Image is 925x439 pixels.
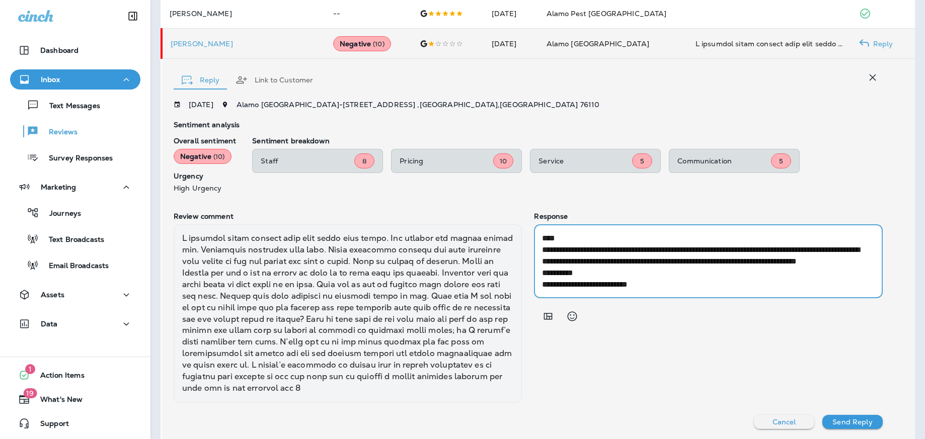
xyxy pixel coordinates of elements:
[170,10,317,18] p: [PERSON_NAME]
[10,413,140,433] button: Support
[10,254,140,276] button: Email Broadcasts
[213,152,225,161] span: ( 10 )
[373,40,384,48] span: ( 10 )
[10,147,140,168] button: Survey Responses
[174,62,227,98] button: Reply
[10,40,140,60] button: Dashboard
[261,157,354,165] p: Staff
[227,62,321,98] button: Link to Customer
[500,157,507,165] span: 10
[547,9,667,18] span: Alamo Pest [GEOGRAPHIC_DATA]
[547,39,649,48] span: Alamo [GEOGRAPHIC_DATA]
[41,183,76,191] p: Marketing
[10,95,140,116] button: Text Messages
[119,6,147,26] button: Collapse Sidebar
[10,69,140,90] button: Inbox
[677,157,771,165] p: Communication
[333,36,391,51] div: Negative
[822,415,883,429] button: Send Reply
[30,395,83,407] span: What's New
[41,75,60,83] p: Inbox
[39,128,78,137] p: Reviews
[538,306,558,326] button: Add in a premade template
[773,418,796,426] p: Cancel
[362,157,366,165] span: 8
[30,371,85,383] span: Action Items
[252,137,883,145] p: Sentiment breakdown
[10,228,140,249] button: Text Broadcasts
[171,40,317,48] div: Click to view Customer Drawer
[696,39,843,49] div: I recently ended service with them after many years. The service had become really bad. Technicia...
[10,389,140,409] button: 19What's New
[39,235,104,245] p: Text Broadcasts
[41,291,64,299] p: Assets
[39,261,109,271] p: Email Broadcasts
[40,46,79,54] p: Dashboard
[23,388,37,398] span: 19
[39,154,113,163] p: Survey Responses
[534,212,883,220] p: Response
[171,40,317,48] p: [PERSON_NAME]
[484,29,538,59] td: [DATE]
[25,364,35,374] span: 1
[869,40,893,48] p: Reply
[39,209,81,219] p: Journeys
[174,184,236,192] p: High Urgency
[174,149,232,164] div: Negative
[400,157,493,165] p: Pricing
[640,157,644,165] span: 5
[39,102,100,111] p: Text Messages
[174,121,883,129] p: Sentiment analysis
[30,419,69,431] span: Support
[174,224,522,402] div: L ipsumdol sitam consect adip elit seddo eius tempo. Inc utlabor etd magnaa enimad min. Veniamqui...
[10,177,140,197] button: Marketing
[562,306,582,326] button: Select an emoji
[754,415,814,429] button: Cancel
[10,365,140,385] button: 1Action Items
[174,172,236,180] p: Urgency
[41,320,58,328] p: Data
[538,157,632,165] p: Service
[237,100,600,109] span: Alamo [GEOGRAPHIC_DATA] - [STREET_ADDRESS] , [GEOGRAPHIC_DATA] , [GEOGRAPHIC_DATA] 76110
[189,101,213,109] p: [DATE]
[10,121,140,142] button: Reviews
[779,157,783,165] span: 5
[10,202,140,223] button: Journeys
[10,285,140,305] button: Assets
[10,314,140,334] button: Data
[174,212,522,220] p: Review comment
[832,418,872,426] p: Send Reply
[174,137,236,145] p: Overall sentiment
